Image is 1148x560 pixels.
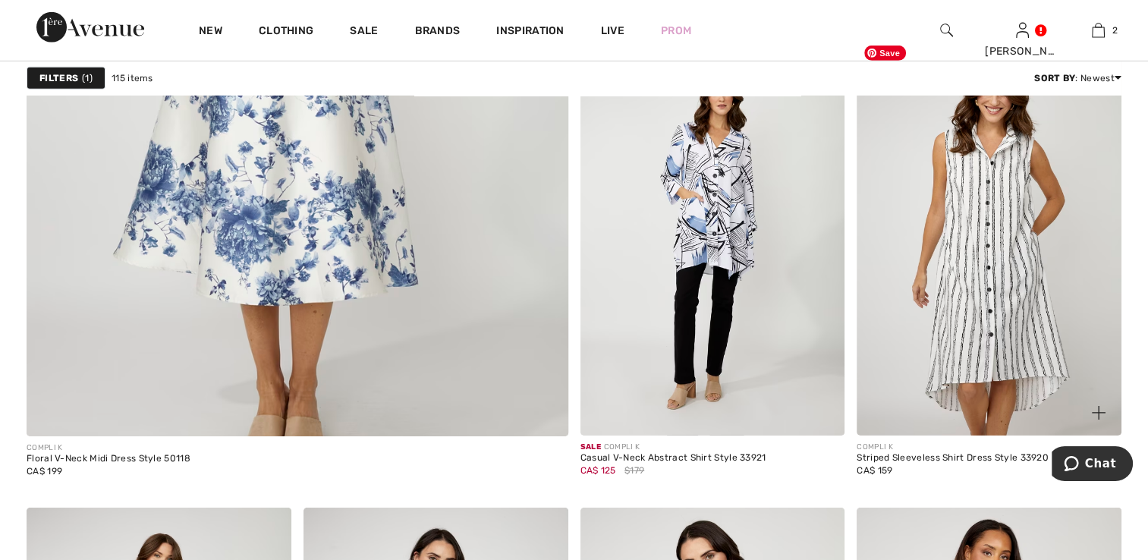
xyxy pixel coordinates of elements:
[580,39,845,436] img: Casual V-Neck Abstract Shirt Style 33921. As sample
[1061,21,1135,39] a: 2
[661,23,691,39] a: Prom
[624,464,644,477] span: $179
[199,24,222,40] a: New
[36,12,144,42] img: 1ère Avenue
[27,454,190,464] div: Floral V-Neck Midi Dress Style 50118
[857,39,1121,436] a: Striped Sleeveless Shirt Dress Style 33920. As sample
[39,71,78,85] strong: Filters
[1092,21,1105,39] img: My Bag
[940,21,953,39] img: search the website
[1112,24,1118,37] span: 2
[259,24,313,40] a: Clothing
[1052,446,1133,484] iframe: Opens a widget where you can chat to one of our agents
[601,23,624,39] a: Live
[985,43,1059,59] div: [PERSON_NAME]
[27,442,190,454] div: COMPLI K
[857,442,1049,453] div: COMPLI K
[1034,71,1121,85] div: : Newest
[857,465,892,476] span: CA$ 159
[1092,406,1106,420] img: plus_v2.svg
[350,24,378,40] a: Sale
[580,453,766,464] div: Casual V-Neck Abstract Shirt Style 33921
[857,453,1049,464] div: Striped Sleeveless Shirt Dress Style 33920
[580,465,616,476] span: CA$ 125
[1016,23,1029,37] a: Sign In
[1034,73,1075,83] strong: Sort By
[496,24,564,40] span: Inspiration
[580,442,766,453] div: COMPLI K
[864,46,906,61] span: Save
[112,71,153,85] span: 115 items
[27,466,62,477] span: CA$ 199
[82,71,93,85] span: 1
[580,442,601,451] span: Sale
[415,24,461,40] a: Brands
[1016,21,1029,39] img: My Info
